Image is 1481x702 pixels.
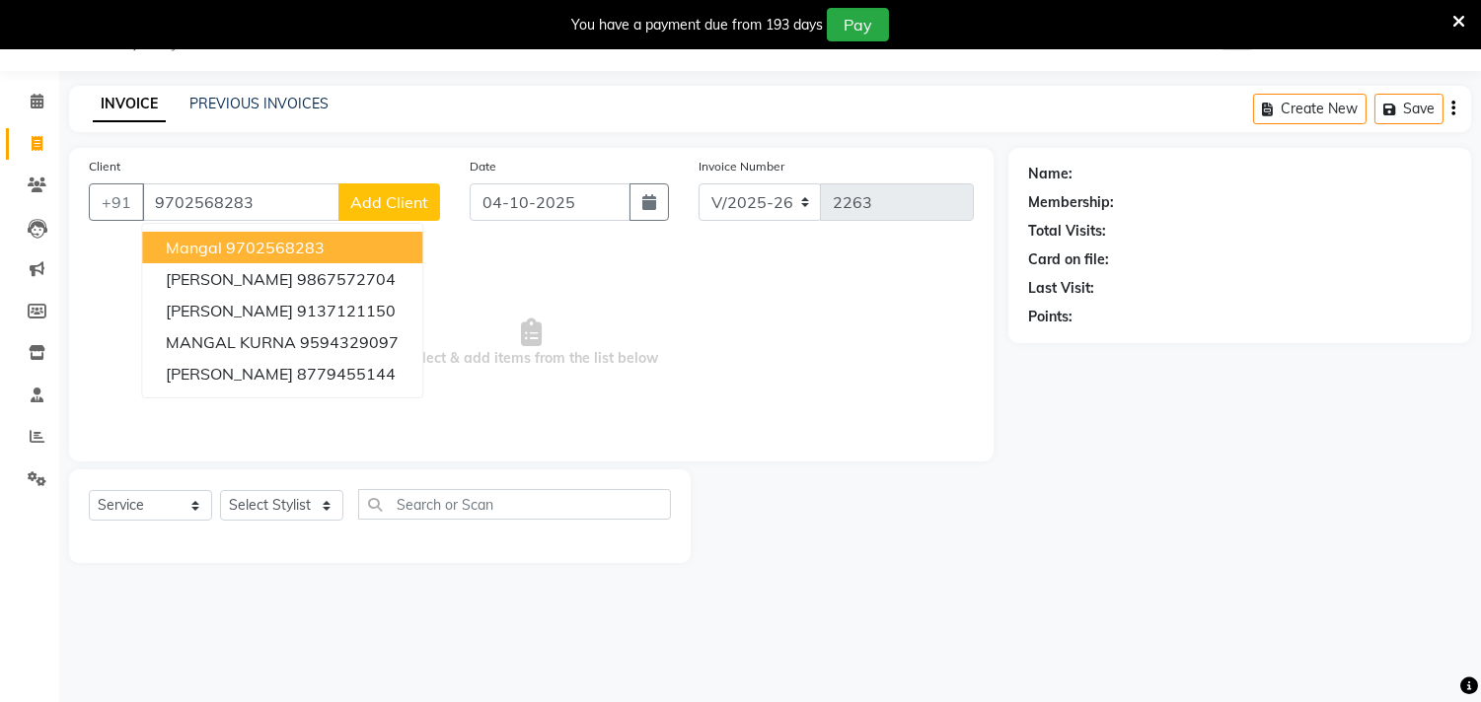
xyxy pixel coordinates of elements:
[1028,164,1073,184] div: Name:
[827,8,889,41] button: Pay
[166,301,293,320] span: [PERSON_NAME]
[89,183,144,221] button: +91
[166,364,293,384] span: [PERSON_NAME]
[89,158,120,175] label: Client
[142,183,339,221] input: Search by Name/Mobile/Email/Code
[1028,192,1114,213] div: Membership:
[1374,94,1444,124] button: Save
[166,332,296,352] span: MANGAL KURNA
[226,238,325,257] ngb-highlight: 9702568283
[1028,249,1109,270] div: Card on file:
[350,192,428,212] span: Add Client
[93,87,166,122] a: INVOICE
[166,269,293,289] span: [PERSON_NAME]
[1253,94,1367,124] button: Create New
[297,269,396,289] ngb-highlight: 9867572704
[300,332,399,352] ngb-highlight: 9594329097
[699,158,784,175] label: Invoice Number
[1028,221,1106,242] div: Total Visits:
[358,489,671,520] input: Search or Scan
[297,301,396,320] ngb-highlight: 9137121150
[1028,307,1073,327] div: Points:
[338,183,440,221] button: Add Client
[189,95,329,112] a: PREVIOUS INVOICES
[470,158,496,175] label: Date
[166,238,222,257] span: mangal
[1028,278,1094,299] div: Last Visit:
[297,364,396,384] ngb-highlight: 8779455144
[571,15,823,35] div: You have a payment due from 193 days
[89,245,974,442] span: Select & add items from the list below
